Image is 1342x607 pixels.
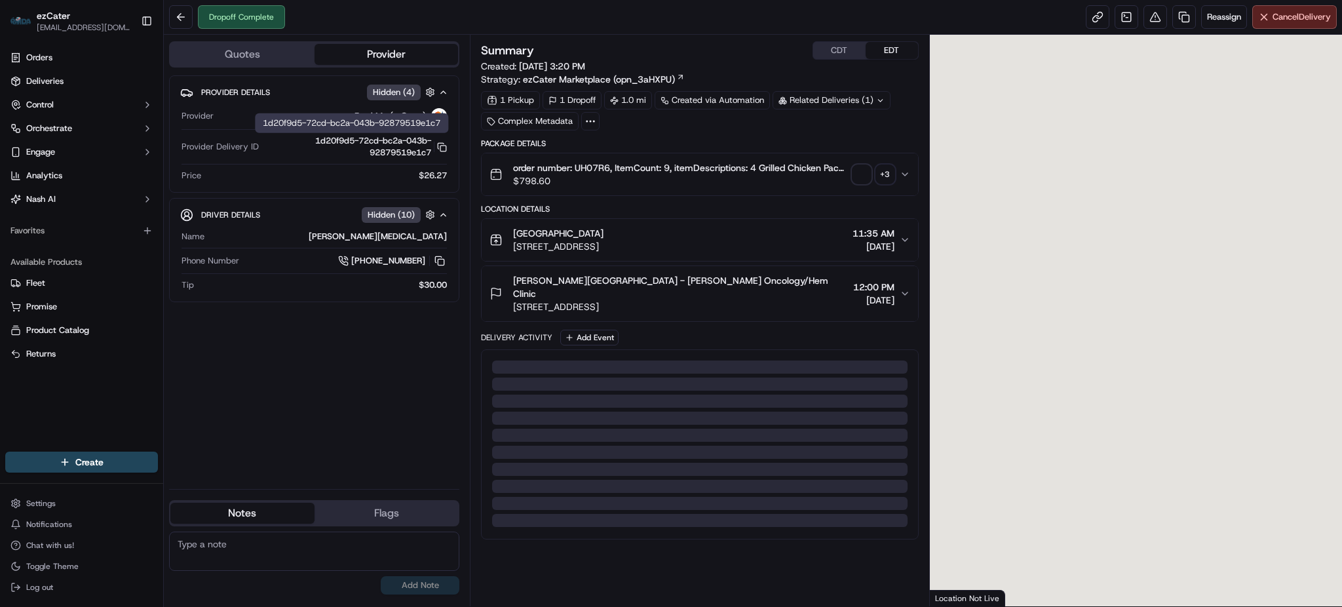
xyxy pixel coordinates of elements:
[255,113,448,133] div: 1d20f9d5-72cd-bc2a-043b-92879519e1c7
[560,330,619,345] button: Add Event
[264,135,447,159] button: 1d20f9d5-72cd-bc2a-043b-92879519e1c7
[481,332,552,343] div: Delivery Activity
[26,146,55,158] span: Engage
[26,193,56,205] span: Nash AI
[170,44,315,65] button: Quotes
[201,210,260,220] span: Driver Details
[5,189,158,210] button: Nash AI
[853,240,894,253] span: [DATE]
[853,227,894,240] span: 11:35 AM
[513,240,604,253] span: [STREET_ADDRESS]
[876,165,894,184] div: + 3
[182,110,214,122] span: Provider
[1201,5,1247,29] button: Reassign
[930,590,1005,606] div: Location Not Live
[773,91,891,109] div: Related Deliveries (1)
[853,165,894,184] button: +3
[182,141,259,153] span: Provider Delivery ID
[368,209,415,221] span: Hidden ( 10 )
[10,348,153,360] a: Returns
[5,273,158,294] button: Fleet
[513,161,847,174] span: order number: UH07R6, ItemCount: 9, itemDescriptions: 4 Grilled Chicken Pack, 3 Grilled Salmon Pa...
[513,227,604,240] span: [GEOGRAPHIC_DATA]
[26,540,74,551] span: Chat with us!
[482,219,917,261] button: [GEOGRAPHIC_DATA][STREET_ADDRESS]11:35 AM[DATE]
[170,503,315,524] button: Notes
[26,52,52,64] span: Orders
[481,91,540,109] div: 1 Pickup
[866,42,918,59] button: EDT
[543,91,602,109] div: 1 Dropoff
[604,91,652,109] div: 1.0 mi
[26,123,72,134] span: Orchestrate
[180,81,448,103] button: Provider DetailsHidden (4)
[182,255,239,267] span: Phone Number
[26,582,53,593] span: Log out
[37,9,70,22] button: ezCater
[26,170,62,182] span: Analytics
[523,73,675,86] span: ezCater Marketplace (opn_3aHXPU)
[1273,11,1331,23] span: Cancel Delivery
[75,456,104,469] span: Create
[5,5,136,37] button: ezCaterezCater[EMAIL_ADDRESS][DOMAIN_NAME]
[10,17,31,26] img: ezCater
[5,578,158,597] button: Log out
[351,255,425,267] span: [PHONE_NUMBER]
[5,165,158,186] a: Analytics
[481,45,534,56] h3: Summary
[26,75,64,87] span: Deliveries
[182,231,204,243] span: Name
[26,301,57,313] span: Promise
[5,220,158,241] div: Favorites
[481,60,585,73] span: Created:
[5,142,158,163] button: Engage
[10,277,153,289] a: Fleet
[26,277,45,289] span: Fleet
[523,73,685,86] a: ezCater Marketplace (opn_3aHXPU)
[5,536,158,555] button: Chat with us!
[5,343,158,364] button: Returns
[26,561,79,572] span: Toggle Theme
[655,91,770,109] div: Created via Automation
[26,519,72,530] span: Notifications
[853,294,894,307] span: [DATE]
[26,348,56,360] span: Returns
[5,452,158,473] button: Create
[5,47,158,68] a: Orders
[5,118,158,139] button: Orchestrate
[201,87,270,98] span: Provider Details
[431,108,447,124] img: fetchme_logo.png
[813,42,866,59] button: CDT
[210,231,447,243] div: [PERSON_NAME][MEDICAL_DATA]
[1252,5,1337,29] button: CancelDelivery
[481,112,579,130] div: Complex Metadata
[5,71,158,92] a: Deliveries
[315,503,459,524] button: Flags
[853,281,894,294] span: 12:00 PM
[182,279,194,291] span: Tip
[26,99,54,111] span: Control
[1207,11,1241,23] span: Reassign
[199,279,447,291] div: $30.00
[362,206,438,223] button: Hidden (10)
[5,252,158,273] div: Available Products
[513,174,847,187] span: $798.60
[182,170,201,182] span: Price
[5,296,158,317] button: Promise
[10,301,153,313] a: Promise
[338,254,447,268] a: [PHONE_NUMBER]
[513,274,847,300] span: [PERSON_NAME][GEOGRAPHIC_DATA] - [PERSON_NAME] Oncology/Hem Clinic
[37,22,130,33] span: [EMAIL_ADDRESS][DOMAIN_NAME]
[355,110,426,122] span: FetchMe (ezCater)
[180,204,448,225] button: Driver DetailsHidden (10)
[482,266,917,321] button: [PERSON_NAME][GEOGRAPHIC_DATA] - [PERSON_NAME] Oncology/Hem Clinic[STREET_ADDRESS]12:00 PM[DATE]
[513,300,847,313] span: [STREET_ADDRESS]
[26,324,89,336] span: Product Catalog
[5,515,158,534] button: Notifications
[5,494,158,513] button: Settings
[419,170,447,182] span: $26.27
[519,60,585,72] span: [DATE] 3:20 PM
[5,557,158,576] button: Toggle Theme
[5,94,158,115] button: Control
